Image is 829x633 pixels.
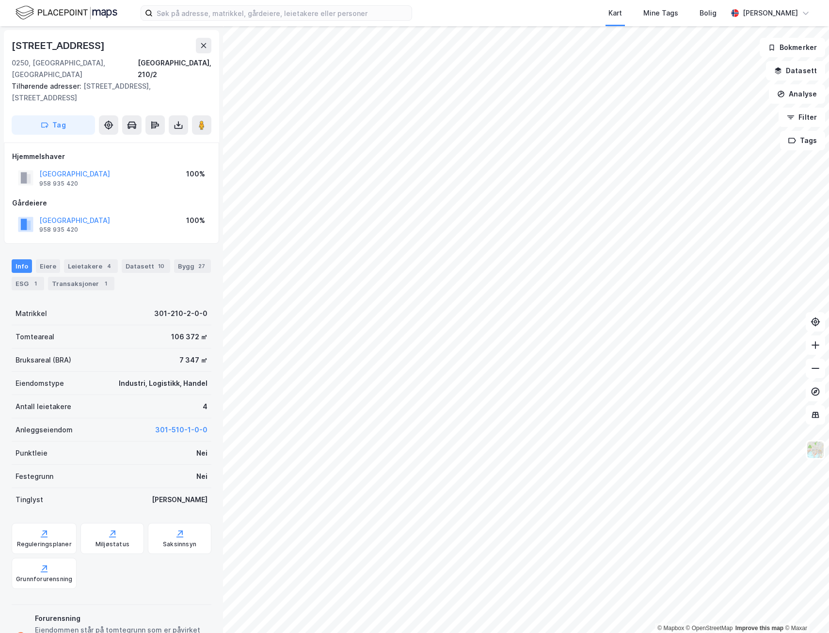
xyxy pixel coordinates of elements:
div: 4 [104,261,114,271]
div: Reguleringsplaner [17,540,72,548]
div: [STREET_ADDRESS] [12,38,107,53]
div: Bolig [700,7,717,19]
div: 100% [186,168,205,180]
img: Z [806,441,825,459]
div: 10 [156,261,166,271]
button: Filter [779,108,825,127]
button: Datasett [766,61,825,80]
div: Grunnforurensning [16,575,72,583]
div: Festegrunn [16,471,53,482]
img: logo.f888ab2527a4732fd821a326f86c7f29.svg [16,4,117,21]
input: Søk på adresse, matrikkel, gårdeiere, leietakere eller personer [153,6,412,20]
div: ESG [12,277,44,290]
div: Hjemmelshaver [12,151,211,162]
div: Eiere [36,259,60,273]
button: 301-510-1-0-0 [155,424,207,436]
div: 958 935 420 [39,180,78,188]
div: Datasett [122,259,170,273]
div: Miljøstatus [96,540,129,548]
div: Eiendomstype [16,378,64,389]
div: 7 347 ㎡ [179,354,207,366]
a: OpenStreetMap [686,625,733,632]
div: Antall leietakere [16,401,71,412]
div: Tinglyst [16,494,43,506]
button: Bokmerker [760,38,825,57]
div: Bruksareal (BRA) [16,354,71,366]
button: Analyse [769,84,825,104]
div: Forurensning [35,613,207,624]
iframe: Chat Widget [781,586,829,633]
div: 0250, [GEOGRAPHIC_DATA], [GEOGRAPHIC_DATA] [12,57,138,80]
div: 27 [196,261,207,271]
div: [STREET_ADDRESS], [STREET_ADDRESS] [12,80,204,104]
div: Bygg [174,259,211,273]
span: Tilhørende adresser: [12,82,83,90]
div: Info [12,259,32,273]
div: 1 [101,279,111,288]
div: Anleggseiendom [16,424,73,436]
div: Saksinnsyn [163,540,196,548]
div: 958 935 420 [39,226,78,234]
button: Tag [12,115,95,135]
div: Matrikkel [16,308,47,319]
div: Gårdeiere [12,197,211,209]
div: 106 372 ㎡ [171,331,207,343]
div: 1 [31,279,40,288]
div: Punktleie [16,447,48,459]
div: 100% [186,215,205,226]
div: Kontrollprogram for chat [781,586,829,633]
a: Improve this map [735,625,783,632]
div: [GEOGRAPHIC_DATA], 210/2 [138,57,211,80]
div: Tomteareal [16,331,54,343]
div: Mine Tags [643,7,678,19]
div: Leietakere [64,259,118,273]
div: Transaksjoner [48,277,114,290]
div: 301-210-2-0-0 [154,308,207,319]
div: Kart [608,7,622,19]
div: Nei [196,447,207,459]
div: [PERSON_NAME] [152,494,207,506]
button: Tags [780,131,825,150]
div: 4 [203,401,207,412]
div: Industri, Logistikk, Handel [119,378,207,389]
div: Nei [196,471,207,482]
a: Mapbox [657,625,684,632]
div: [PERSON_NAME] [743,7,798,19]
